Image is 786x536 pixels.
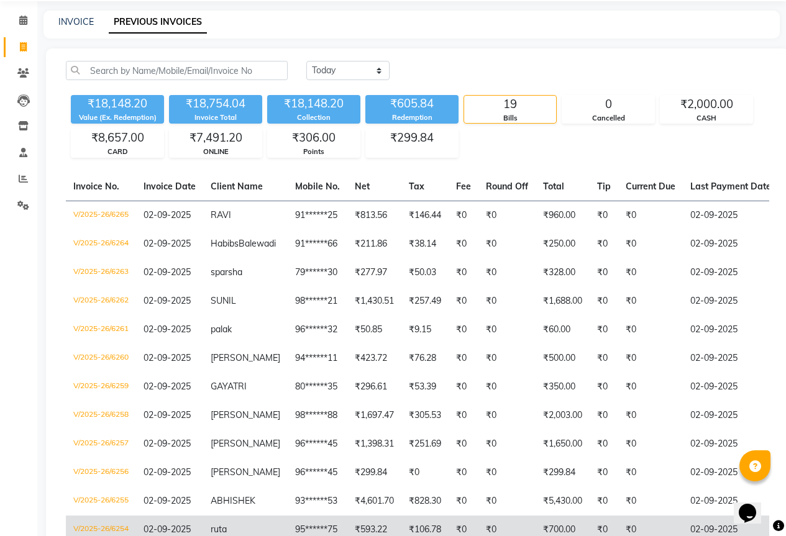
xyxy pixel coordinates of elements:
td: ₹0 [478,401,536,430]
iframe: chat widget [734,486,774,524]
span: Round Off [486,181,528,192]
div: Invoice Total [169,112,262,123]
span: [PERSON_NAME] [211,466,280,478]
span: GAYATRI [211,381,247,392]
td: V/2025-26/6262 [66,287,136,316]
input: Search by Name/Mobile/Email/Invoice No [66,61,288,80]
span: Current Due [626,181,675,192]
span: Tax [409,181,424,192]
td: ₹305.53 [401,401,449,430]
div: Collection [267,112,360,123]
span: 02-09-2025 [144,466,191,478]
span: sparsha [211,266,242,278]
td: V/2025-26/6257 [66,430,136,458]
td: ₹5,430.00 [536,487,590,516]
td: ₹1,688.00 [536,287,590,316]
td: ₹0 [401,458,449,487]
div: ₹605.84 [365,95,459,112]
span: 02-09-2025 [144,238,191,249]
td: ₹0 [590,401,618,430]
td: ₹423.72 [347,344,401,373]
td: ₹0 [590,201,618,230]
a: INVOICE [58,16,94,27]
span: SUNIL [211,295,236,306]
td: ₹0 [449,373,478,401]
span: Tip [597,181,611,192]
td: ₹0 [590,430,618,458]
td: 02-09-2025 [683,430,779,458]
div: ₹8,657.00 [71,129,163,147]
td: V/2025-26/6256 [66,458,136,487]
span: 02-09-2025 [144,381,191,392]
span: RAVI [211,209,231,220]
td: ₹0 [618,344,683,373]
div: ONLINE [170,147,262,157]
td: ₹500.00 [536,344,590,373]
td: ₹0 [618,487,683,516]
span: 02-09-2025 [144,524,191,535]
span: [PERSON_NAME] [211,352,280,363]
td: V/2025-26/6264 [66,230,136,258]
span: 02-09-2025 [144,209,191,220]
td: ₹0 [478,316,536,344]
td: ₹0 [449,287,478,316]
span: [PERSON_NAME] [211,438,280,449]
td: ₹50.85 [347,316,401,344]
span: Balewadi [239,238,276,249]
td: ₹0 [449,458,478,487]
div: CARD [71,147,163,157]
td: ₹0 [590,287,618,316]
td: ₹0 [618,401,683,430]
td: ₹0 [618,258,683,287]
span: 02-09-2025 [144,438,191,449]
td: ₹0 [449,487,478,516]
div: ₹2,000.00 [660,96,752,113]
td: ₹4,601.70 [347,487,401,516]
td: 02-09-2025 [683,201,779,230]
td: ₹2,003.00 [536,401,590,430]
span: Invoice Date [144,181,196,192]
td: ₹960.00 [536,201,590,230]
td: ₹299.84 [347,458,401,487]
td: ₹350.00 [536,373,590,401]
td: ₹0 [478,287,536,316]
span: Mobile No. [295,181,340,192]
td: 02-09-2025 [683,487,779,516]
span: Last Payment Date [690,181,771,192]
div: Bills [464,113,556,124]
td: ₹0 [618,201,683,230]
td: ₹0 [618,373,683,401]
td: V/2025-26/6261 [66,316,136,344]
td: V/2025-26/6265 [66,201,136,230]
td: 02-09-2025 [683,373,779,401]
td: ₹257.49 [401,287,449,316]
div: Redemption [365,112,459,123]
td: ₹328.00 [536,258,590,287]
div: 0 [562,96,654,113]
div: ₹299.84 [366,129,458,147]
td: ₹813.56 [347,201,401,230]
td: V/2025-26/6255 [66,487,136,516]
td: ₹0 [478,487,536,516]
td: ₹0 [590,487,618,516]
td: ₹1,398.31 [347,430,401,458]
td: ₹0 [478,458,536,487]
span: 02-09-2025 [144,352,191,363]
td: ₹0 [449,430,478,458]
td: ₹9.15 [401,316,449,344]
span: ABHISHEK [211,495,255,506]
div: ₹18,148.20 [267,95,360,112]
td: 02-09-2025 [683,401,779,430]
td: ₹0 [449,401,478,430]
td: ₹146.44 [401,201,449,230]
span: Fee [456,181,471,192]
td: V/2025-26/6259 [66,373,136,401]
td: ₹299.84 [536,458,590,487]
div: ₹18,148.20 [71,95,164,112]
span: Client Name [211,181,263,192]
span: 02-09-2025 [144,266,191,278]
td: ₹0 [590,230,618,258]
td: ₹0 [618,458,683,487]
td: ₹0 [618,430,683,458]
span: [PERSON_NAME] [211,409,280,420]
